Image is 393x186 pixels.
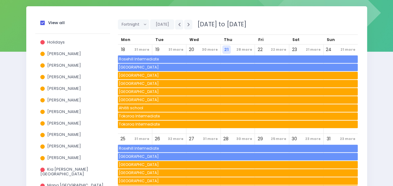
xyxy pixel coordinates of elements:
[118,161,358,168] span: Mokau School
[256,45,264,54] span: 22
[47,132,81,137] span: [PERSON_NAME]
[47,39,65,45] span: Holidays
[118,96,358,104] span: Uruti School
[166,135,185,143] span: 32 more
[118,72,358,79] span: Mokau School
[47,97,81,103] span: [PERSON_NAME]
[118,145,358,152] span: Rosehill Intermediate
[118,153,358,160] span: Everglade School
[47,155,81,161] span: [PERSON_NAME]
[256,135,264,143] span: 29
[292,37,300,42] span: Sat
[290,45,299,54] span: 23
[47,143,81,149] span: [PERSON_NAME]
[118,88,358,96] span: Whareorino School
[47,109,81,115] span: [PERSON_NAME]
[290,135,299,143] span: 30
[118,55,358,63] span: Rosehill Intermediate
[122,20,141,29] span: Fortnight
[118,19,149,29] button: Fortnight
[222,45,231,54] span: 21
[47,51,81,57] span: [PERSON_NAME]
[150,19,174,29] button: [DATE]
[121,37,130,42] span: Mon
[201,135,219,143] span: 31 more
[118,121,358,128] span: Tokoroa Intermediate
[47,120,81,126] span: [PERSON_NAME]
[269,135,288,143] span: 25 more
[304,45,322,54] span: 21 more
[338,135,357,143] span: 23 more
[222,135,230,143] span: 28
[304,135,322,143] span: 23 more
[339,45,357,54] span: 21 more
[193,20,246,28] span: [DATE] to [DATE]
[200,45,219,54] span: 30 more
[234,135,254,143] span: 30 more
[118,104,358,112] span: Ahititi school
[118,64,358,71] span: Everglade School
[187,45,196,54] span: 20
[118,112,358,120] span: Tokoroa Intermediate
[155,37,164,42] span: Tue
[189,37,199,42] span: Wed
[153,135,162,143] span: 26
[118,169,358,177] span: Mimitangiatua School
[153,45,162,54] span: 19
[47,62,81,68] span: [PERSON_NAME]
[234,45,254,54] span: 28 more
[118,177,358,185] span: Whareorino School
[187,135,196,143] span: 27
[325,45,333,54] span: 24
[133,135,151,143] span: 31 more
[47,74,81,80] span: [PERSON_NAME]
[47,85,81,91] span: [PERSON_NAME]
[119,135,127,143] span: 25
[40,166,88,177] span: Kia [PERSON_NAME][GEOGRAPHIC_DATA]
[269,45,288,54] span: 22 more
[327,37,335,42] span: Sun
[224,37,232,42] span: Thu
[133,45,151,54] span: 31 more
[325,135,333,143] span: 31
[258,37,263,42] span: Fri
[167,45,185,54] span: 31 more
[118,80,358,87] span: Mimitangiatua School
[119,45,127,54] span: 18
[48,20,65,26] strong: View all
